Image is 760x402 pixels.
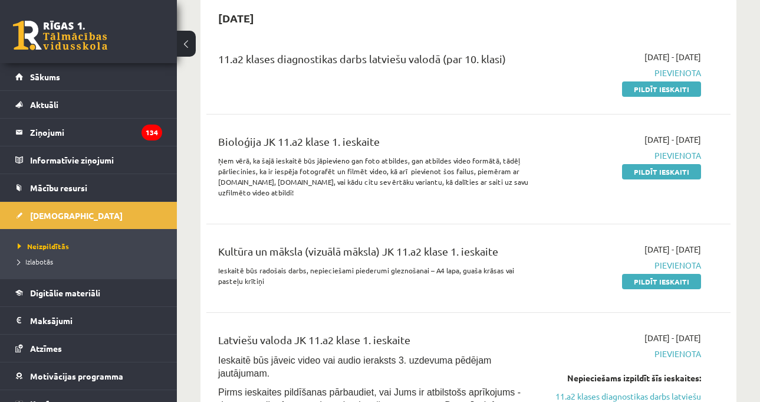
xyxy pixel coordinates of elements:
[552,259,701,272] span: Pievienota
[218,155,534,198] p: Ņem vērā, ka šajā ieskaitē būs jāpievieno gan foto atbildes, gan atbildes video formātā, tādēļ pā...
[206,4,266,32] h2: [DATE]
[15,279,162,306] a: Digitālie materiāli
[15,91,162,118] a: Aktuāli
[218,243,534,265] div: Kultūra un māksla (vizuālā māksla) JK 11.a2 klase 1. ieskaite
[552,149,701,162] span: Pievienota
[30,343,62,354] span: Atzīmes
[30,287,100,298] span: Digitālie materiāli
[13,21,107,50] a: Rīgas 1. Tālmācības vidusskola
[30,210,123,221] span: [DEMOGRAPHIC_DATA]
[622,164,701,179] a: Pildīt ieskaiti
[15,362,162,390] a: Motivācijas programma
[15,202,162,229] a: [DEMOGRAPHIC_DATA]
[552,372,701,384] div: Nepieciešams izpildīt šīs ieskaites:
[218,51,534,73] div: 11.a2 klases diagnostikas darbs latviešu valodā (par 10. klasi)
[644,243,701,256] span: [DATE] - [DATE]
[30,307,162,334] legend: Maksājumi
[644,133,701,146] span: [DATE] - [DATE]
[30,71,60,82] span: Sākums
[30,119,162,146] legend: Ziņojumi
[552,67,701,79] span: Pievienota
[18,241,165,251] a: Neizpildītās
[15,119,162,146] a: Ziņojumi134
[30,146,162,174] legend: Informatīvie ziņojumi
[622,274,701,289] a: Pildīt ieskaiti
[15,335,162,362] a: Atzīmes
[218,355,491,378] span: Ieskaitē būs jāveic video vai audio ieraksts 3. uzdevuma pēdējam jautājumam.
[30,99,58,110] span: Aktuāli
[18,241,69,251] span: Neizpildītās
[218,332,534,354] div: Latviešu valoda JK 11.a2 klase 1. ieskaite
[18,256,165,267] a: Izlabotās
[644,51,701,63] span: [DATE] - [DATE]
[552,348,701,360] span: Pievienota
[218,133,534,155] div: Bioloģija JK 11.a2 klase 1. ieskaite
[15,307,162,334] a: Maksājumi
[218,265,534,286] p: Ieskaitē būs radošais darbs, nepieciešami piederumi gleznošanai – A4 lapa, guaša krāsas vai paste...
[18,257,53,266] span: Izlabotās
[15,146,162,174] a: Informatīvie ziņojumi
[15,63,162,90] a: Sākums
[30,371,123,381] span: Motivācijas programma
[644,332,701,344] span: [DATE] - [DATE]
[142,125,162,140] i: 134
[30,182,87,193] span: Mācību resursi
[15,174,162,201] a: Mācību resursi
[622,81,701,97] a: Pildīt ieskaiti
